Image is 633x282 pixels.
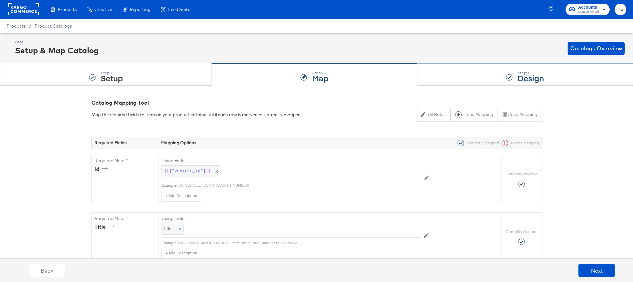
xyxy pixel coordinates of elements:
[499,140,539,146] div: Needs Mapping
[212,166,220,177] span: x
[94,215,156,222] label: Required Map: *
[570,44,622,53] span: Catalogs Overview
[615,4,626,15] button: KS
[15,45,99,56] div: Setup & Map Catalog
[94,165,110,173] div: id
[178,183,420,188] div: [US_VEHICLE_IDENTIFICATION_NUMBER]
[162,158,420,164] label: Using Field:
[35,23,72,29] a: Product Catalogs
[130,7,150,12] span: Reporting
[161,140,197,146] strong: Mapping Options
[506,229,538,234] label: Correctly Mapped
[518,71,544,75] div: Step: 3
[94,158,156,164] label: Required Map: *
[416,109,450,121] button: Edit Rules
[162,248,201,259] button: + Add Description
[94,223,117,231] div: title
[578,264,615,277] button: Next
[29,264,65,277] button: Back
[162,240,178,246] div: Example:
[162,215,420,222] label: Using Field:
[568,42,625,55] button: Catalogs Overview
[578,4,600,11] span: Accounts
[162,183,178,188] div: Example:
[203,168,211,174] span: }}}
[164,168,172,174] span: {{{
[450,109,498,121] button: Load Mapping
[312,71,328,75] div: Step: 2
[162,191,201,201] button: + Add Description
[7,23,26,29] span: Products
[172,168,203,174] span: "vehicle_id"
[26,23,35,29] span: /
[101,71,123,75] div: Step: 1
[168,7,190,12] span: Feed Suite
[164,226,172,232] span: title
[94,140,127,146] strong: Required Fields
[455,140,499,146] div: Correctly Mapped
[94,7,112,12] span: Creative
[177,226,181,232] span: x
[101,72,123,83] strong: Setup
[58,7,77,12] span: Products
[91,99,542,107] div: Catalog Mapping Tool
[617,6,624,13] span: KS
[178,240,420,246] div: 2025 Polaris RANGER XP 1000 Premium in Blue Slate Metallic Smoke
[518,72,544,83] strong: Design
[312,72,328,83] strong: Map
[91,112,302,118] div: Map the required fields to items in your product catalog until each row is marked as correctly ma...
[498,109,542,121] button: Copy Mapping
[578,9,600,15] span: Ovative Polaris
[15,38,99,45] div: Assets
[506,171,538,177] label: Correctly Mapped
[566,4,610,15] button: AccountsOvative Polaris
